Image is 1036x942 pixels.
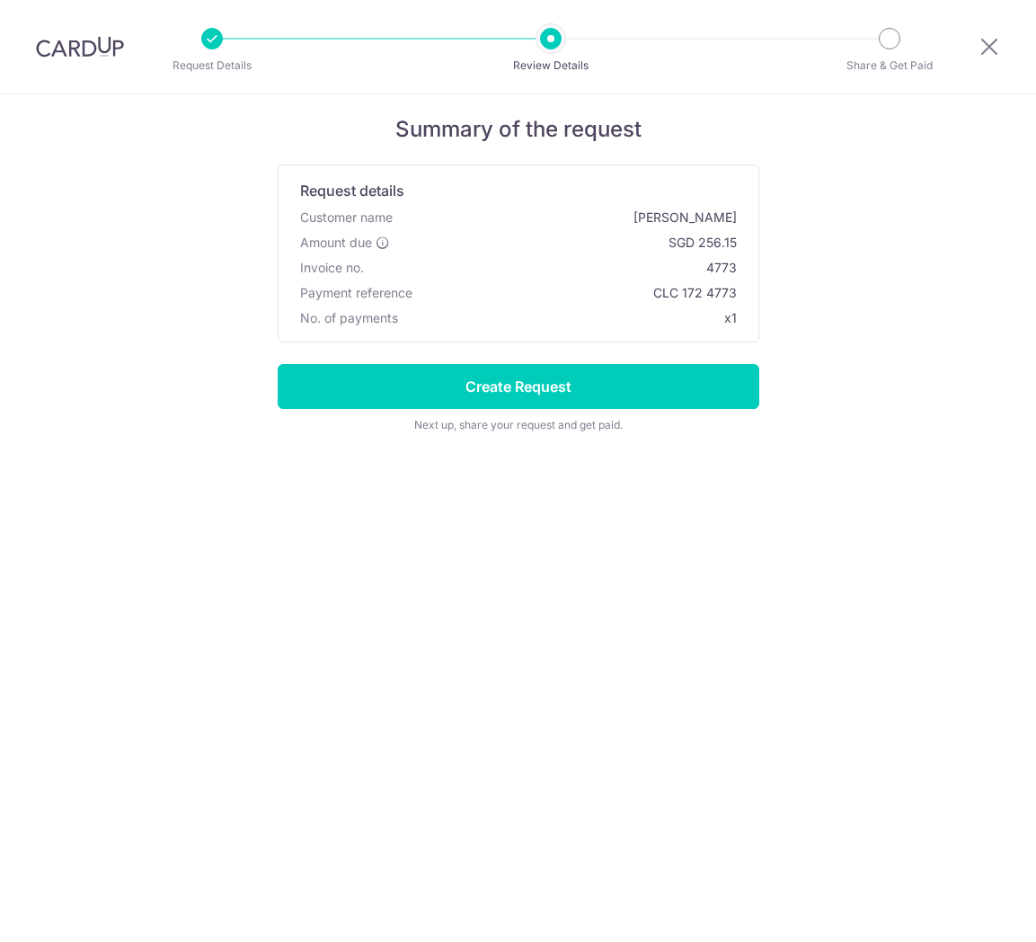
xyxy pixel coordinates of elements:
span: CLC 172 4773 [420,284,737,302]
span: Customer name [300,209,393,227]
span: 4773 [371,259,737,277]
span: x1 [724,310,737,325]
span: [PERSON_NAME] [400,209,737,227]
label: Amount due [300,234,390,252]
input: Create Request [278,364,759,409]
iframe: Opens a widget where you can find more information [921,888,1018,933]
h5: Summary of the request [278,116,759,143]
span: Request details [300,180,404,201]
p: Review Details [484,57,617,75]
span: Invoice no. [300,259,364,277]
img: CardUp [36,36,124,58]
span: SGD 256.15 [397,234,737,252]
span: Payment reference [300,284,412,302]
span: No. of payments [300,309,398,327]
p: Request Details [146,57,279,75]
div: Next up, share your request and get paid. [278,416,759,434]
p: Share & Get Paid [823,57,956,75]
